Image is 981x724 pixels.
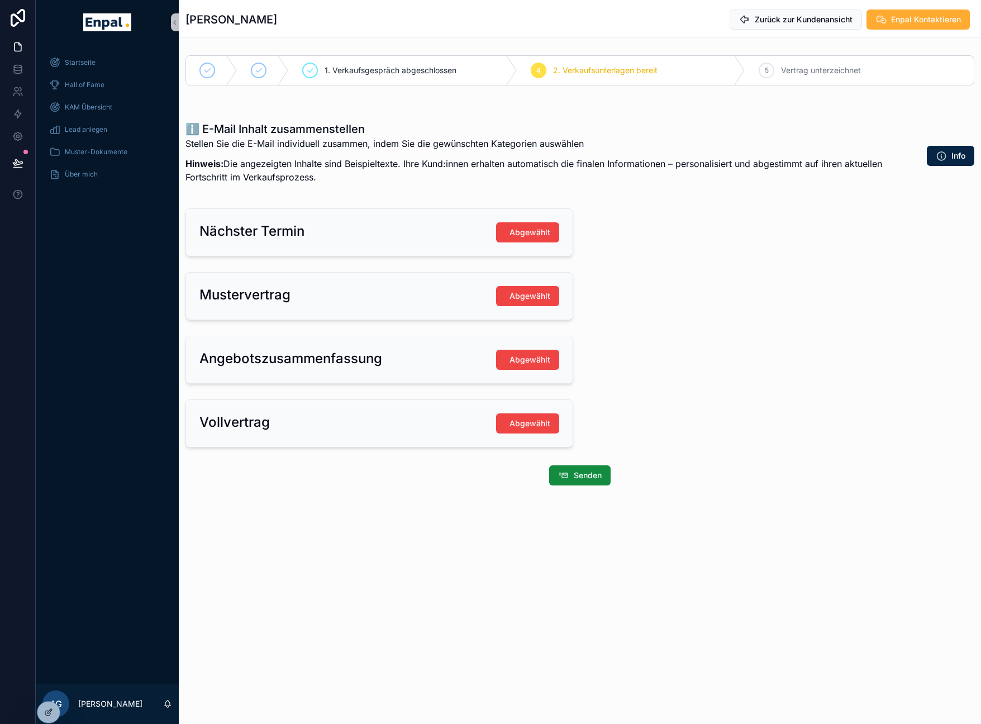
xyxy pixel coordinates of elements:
span: 1. Verkaufsgespräch abgeschlossen [325,65,456,76]
button: Abgewählt [496,222,559,242]
a: Über mich [42,164,172,184]
button: Info [927,146,974,166]
span: Abgewählt [509,418,550,429]
h2: Vollvertrag [199,413,270,431]
span: Hall of Fame [65,80,104,89]
a: Hall of Fame [42,75,172,95]
span: Vertrag unterzeichnet [781,65,861,76]
button: Abgewählt [496,413,559,434]
span: KAM Übersicht [65,103,112,112]
h2: Angebotszusammenfassung [199,350,382,368]
span: Muster-Dokumente [65,147,127,156]
span: Zurück zur Kundenansicht [755,14,853,25]
span: Enpal Kontaktieren [891,14,961,25]
span: AG [50,697,62,711]
button: Enpal Kontaktieren [866,9,970,30]
span: 2. Verkaufsunterlagen bereit [553,65,658,76]
span: Senden [574,470,602,481]
button: Zurück zur Kundenansicht [730,9,862,30]
h2: Nächster Termin [199,222,304,240]
span: Info [951,150,965,161]
div: scrollable content [36,45,179,199]
button: Senden [549,465,611,485]
span: Abgewählt [509,354,550,365]
button: Abgewählt [496,286,559,306]
a: Muster-Dokumente [42,142,172,162]
button: Abgewählt [496,350,559,370]
span: Abgewählt [509,227,550,238]
a: Lead anlegen [42,120,172,140]
img: App logo [83,13,131,31]
p: [PERSON_NAME] [78,698,142,709]
a: Startseite [42,53,172,73]
span: Über mich [65,170,98,179]
h2: Mustervertrag [199,286,291,304]
p: Stellen Sie die E-Mail individuell zusammen, indem Sie die gewünschten Kategorien auswählen [185,137,890,150]
h1: [PERSON_NAME] [185,12,277,27]
span: 4 [536,66,541,75]
span: Abgewählt [509,290,550,302]
strong: Hinweis: [185,158,223,169]
a: KAM Übersicht [42,97,172,117]
span: Startseite [65,58,96,67]
span: Lead anlegen [65,125,107,134]
h1: ℹ️ E-Mail Inhalt zusammenstellen [185,121,890,137]
span: 5 [765,66,769,75]
p: Die angezeigten Inhalte sind Beispieltexte. Ihre Kund:innen erhalten automatisch die finalen Info... [185,157,890,184]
